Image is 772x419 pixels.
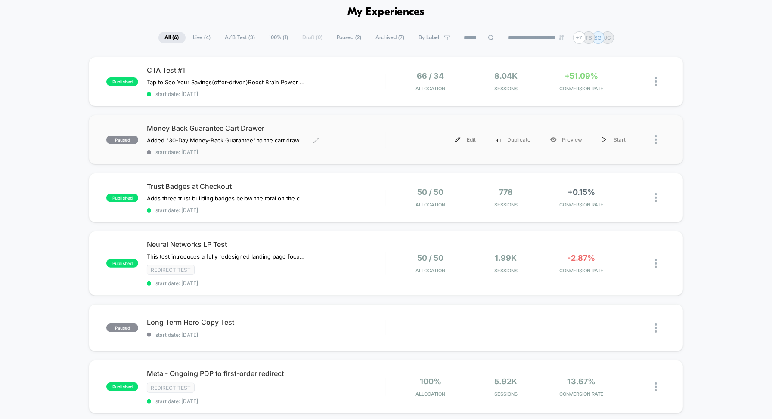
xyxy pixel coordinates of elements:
span: Money Back Guarantee Cart Drawer [147,124,386,132]
p: SG [595,34,602,41]
span: start date: [DATE] [147,207,386,213]
span: 50 / 50 [417,188,443,197]
span: Allocation [415,202,445,208]
span: CONVERSION RATE [546,391,617,397]
span: start date: [DATE] [147,332,386,338]
span: Trust Badges at Checkout [147,182,386,191]
span: 13.67% [567,377,595,386]
span: CTA Test #1 [147,66,386,74]
span: Added "30-Day Money-Back Guarantee" to the cart drawer below checkout CTAs [147,137,307,144]
span: All ( 6 ) [158,32,186,43]
span: 66 / 34 [417,71,444,80]
p: JC [604,34,611,41]
span: This test introduces a fully redesigned landing page focused on scientific statistics and data-ba... [147,253,307,260]
span: 50 / 50 [417,253,443,262]
span: Redirect Test [147,265,195,275]
div: Edit [445,130,486,149]
img: close [655,323,657,333]
div: Duplicate [486,130,540,149]
span: 100% [420,377,441,386]
span: published [106,259,138,268]
img: menu [496,137,501,142]
span: Tap to See Your Savings(offer-driven)Boost Brain Power Without the Crash(benefit-oriented)Start Y... [147,79,307,86]
img: close [655,259,657,268]
span: -2.87% [567,253,595,262]
span: Meta - Ongoing PDP to first-order redirect [147,369,386,378]
span: +0.15% [567,188,595,197]
span: CONVERSION RATE [546,202,617,208]
span: By Label [419,34,440,41]
span: +51.09% [564,71,598,80]
span: Allocation [415,268,445,274]
span: 100% ( 1 ) [263,32,295,43]
h1: My Experiences [347,6,425,18]
img: menu [455,137,461,142]
span: Long Term Hero Copy Test [147,318,386,327]
span: Sessions [470,202,541,208]
span: start date: [DATE] [147,398,386,404]
span: Sessions [470,268,541,274]
span: 1.99k [495,253,517,262]
img: close [655,135,657,144]
span: Adds three trust building badges below the total on the checkout page.Isolated to exclude /first-... [147,195,307,202]
span: A/B Test ( 3 ) [219,32,262,43]
span: 778 [499,188,513,197]
span: start date: [DATE] [147,280,386,287]
img: end [559,35,564,40]
span: CONVERSION RATE [546,268,617,274]
span: Redirect Test [147,383,195,393]
span: Neural Networks LP Test [147,240,386,249]
span: published [106,194,138,202]
span: Archived ( 7 ) [369,32,411,43]
span: Paused ( 2 ) [331,32,368,43]
span: start date: [DATE] [147,149,386,155]
span: 5.92k [495,377,518,386]
span: paused [106,136,138,144]
span: Allocation [415,391,445,397]
span: CONVERSION RATE [546,86,617,92]
div: Start [592,130,636,149]
span: Live ( 4 ) [187,32,217,43]
img: close [655,382,657,391]
div: Preview [540,130,592,149]
div: + 7 [573,31,586,44]
span: Sessions [470,86,541,92]
span: paused [106,323,138,332]
span: Allocation [415,86,445,92]
span: Sessions [470,391,541,397]
span: published [106,382,138,391]
img: close [655,193,657,202]
p: TS [585,34,592,41]
img: menu [602,137,606,142]
span: start date: [DATE] [147,91,386,97]
span: 8.04k [494,71,518,80]
span: published [106,77,138,86]
img: close [655,77,657,86]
